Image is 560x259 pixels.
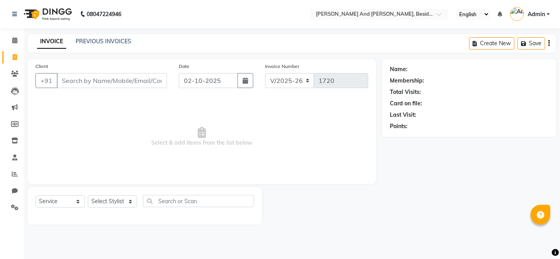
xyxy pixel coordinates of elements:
b: 08047224946 [87,3,121,25]
span: Admin [528,10,545,18]
img: logo [20,3,74,25]
label: Invoice Number [265,63,299,70]
input: Search or Scan [143,195,254,207]
input: Search by Name/Mobile/Email/Code [57,73,167,88]
button: Save [517,37,545,50]
a: PREVIOUS INVOICES [76,38,131,45]
iframe: chat widget [527,228,552,251]
button: Create New [469,37,514,50]
div: Name: [390,65,408,73]
div: Card on file: [390,99,422,108]
div: Points: [390,122,408,130]
div: Last Visit: [390,111,416,119]
span: Select & add items from the list below [35,97,368,176]
div: Membership: [390,77,424,85]
label: Date [179,63,189,70]
img: Admin [510,7,524,21]
button: +91 [35,73,57,88]
label: Client [35,63,48,70]
a: INVOICE [37,35,66,49]
div: Total Visits: [390,88,421,96]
